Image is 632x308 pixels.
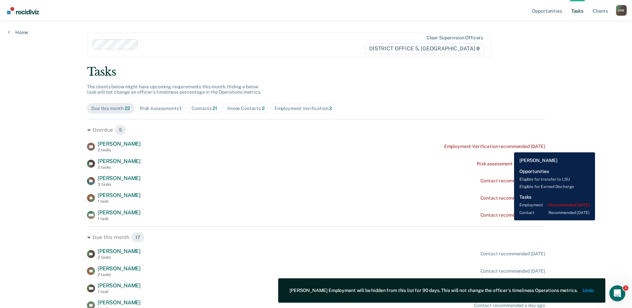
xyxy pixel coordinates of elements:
[609,285,625,301] iframe: Intercom live chat
[98,158,141,164] span: [PERSON_NAME]
[98,192,141,198] span: [PERSON_NAME]
[192,106,217,111] div: Contacts
[8,29,28,35] a: Home
[480,195,545,201] div: Contact recommended [DATE]
[616,5,627,16] div: H W
[98,289,141,294] div: 1 task
[480,212,545,218] div: Contact recommended [DATE]
[131,232,145,243] span: 17
[329,106,332,111] span: 2
[365,43,484,54] span: DISTRICT OFFICE 5, [GEOGRAPHIC_DATA]
[98,165,141,170] div: 2 tasks
[98,272,141,277] div: 2 tasks
[623,285,628,291] span: 1
[87,232,545,243] div: Due this month 17
[477,161,545,167] div: Risk assessment due a year ago
[262,106,265,111] span: 2
[7,7,39,14] img: Recidiviz
[115,125,126,135] span: 5
[583,288,594,293] button: Undo
[98,175,141,181] span: [PERSON_NAME]
[98,216,141,221] div: 1 task
[480,268,545,274] div: Contact recommended [DATE]
[98,182,141,187] div: 3 tasks
[480,251,545,257] div: Contact recommended [DATE]
[125,106,130,111] span: 22
[213,106,217,111] span: 21
[91,106,130,111] div: Due this month
[98,209,141,216] span: [PERSON_NAME]
[98,248,141,254] span: [PERSON_NAME]
[87,65,545,79] div: Tasks
[290,288,577,293] div: [PERSON_NAME] Employment will be hidden from this list for 90 days. This will not change the offi...
[480,178,545,184] div: Contact recommended [DATE]
[98,299,141,306] span: [PERSON_NAME]
[98,141,141,147] span: [PERSON_NAME]
[140,106,182,111] div: Risk Assessments
[87,125,545,135] div: Overdue 5
[87,84,261,95] span: The clients below might have upcoming requirements this month. Hiding a below task will not chang...
[275,106,332,111] div: Employment Verification
[227,106,265,111] div: Home Contacts
[98,265,141,272] span: [PERSON_NAME]
[98,282,141,289] span: [PERSON_NAME]
[180,106,182,111] span: 1
[98,148,141,152] div: 2 tasks
[426,35,483,41] div: Clear supervision officers
[616,5,627,16] button: Profile dropdown button
[98,255,141,260] div: 2 tasks
[444,144,545,149] div: Employment Verification recommended [DATE]
[98,199,141,204] div: 1 task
